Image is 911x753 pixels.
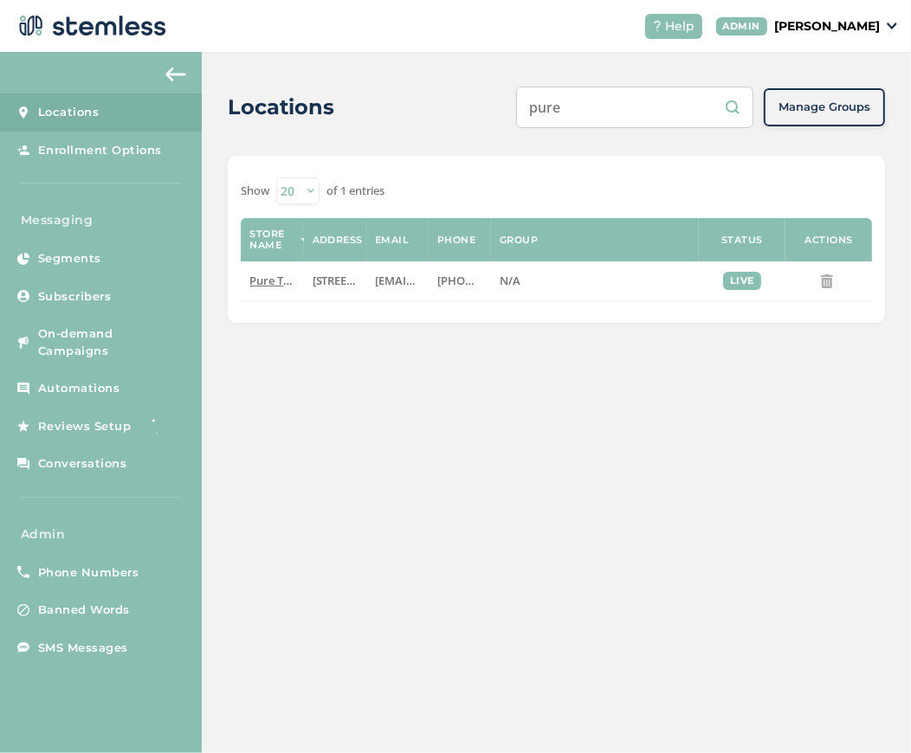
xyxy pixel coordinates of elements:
span: Segments [38,250,101,267]
button: Manage Groups [764,88,885,126]
span: Manage Groups [779,99,870,116]
label: Group [500,235,539,246]
label: Show [241,183,269,200]
div: live [723,272,761,290]
span: Subscribers [38,288,112,306]
span: Automations [38,380,120,397]
img: icon_down-arrow-small-66adaf34.svg [887,23,897,29]
img: logo-dark-0685b13c.svg [14,9,166,43]
span: Pure Tonic [249,273,306,288]
label: Store name [249,228,294,251]
span: Enrollment Options [38,142,162,159]
span: Conversations [38,455,127,473]
label: Email [375,235,410,246]
img: icon-sort-1e1d7615.svg [300,238,309,242]
label: of 1 entries [326,183,384,200]
p: [PERSON_NAME] [774,17,880,35]
div: ADMIN [716,17,768,35]
span: On-demand Campaigns [38,325,185,359]
span: SMS Messages [38,640,128,657]
span: Banned Words [38,602,130,619]
img: glitter-stars-b7820f95.gif [145,409,179,443]
label: Status [721,235,763,246]
iframe: Chat Widget [824,670,911,753]
img: icon-help-white-03924b79.svg [652,21,662,31]
span: [STREET_ADDRESS] [313,273,412,288]
img: icon-arrow-back-accent-c549486e.svg [165,68,186,81]
span: Locations [38,104,100,121]
span: [EMAIL_ADDRESS][DOMAIN_NAME] [375,273,564,288]
h2: Locations [228,92,334,123]
label: Pure Tonic [249,274,294,288]
input: Search [516,87,753,128]
label: Address [313,235,364,246]
span: Reviews Setup [38,418,132,435]
th: Actions [785,218,872,261]
label: 420 USA Parkway [313,274,358,288]
label: (775) 349-2535 [437,274,482,288]
span: Help [666,17,695,35]
label: Phone [437,235,476,246]
label: cgamez@puretonicdispensary.com [375,274,420,288]
span: Phone Numbers [38,564,139,582]
label: N/A [500,274,690,288]
span: [PHONE_NUMBER] [437,273,537,288]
